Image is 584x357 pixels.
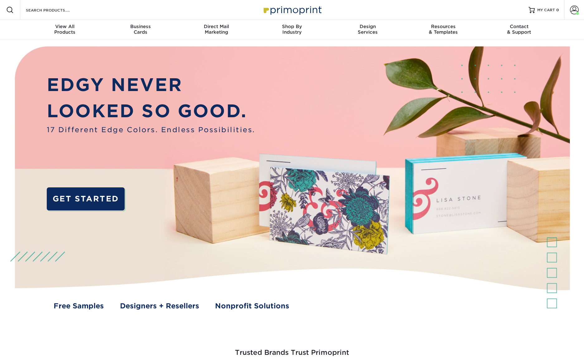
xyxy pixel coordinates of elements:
[330,24,405,29] span: Design
[103,24,179,35] div: Cards
[405,24,481,35] div: & Templates
[405,24,481,29] span: Resources
[254,24,330,35] div: Industry
[27,20,103,40] a: View AllProducts
[481,24,557,29] span: Contact
[47,72,255,98] p: EDGY NEVER
[179,20,254,40] a: Direct MailMarketing
[254,24,330,29] span: Shop By
[47,187,125,210] a: GET STARTED
[47,98,255,124] p: LOOKED SO GOOD.
[330,24,405,35] div: Services
[405,20,481,40] a: Resources& Templates
[27,24,103,29] span: View All
[27,24,103,35] div: Products
[556,8,559,12] span: 0
[47,124,255,135] span: 17 Different Edge Colors. Endless Possibilities.
[25,6,86,14] input: SEARCH PRODUCTS.....
[54,301,104,311] a: Free Samples
[537,7,555,13] span: MY CART
[179,24,254,35] div: Marketing
[254,20,330,40] a: Shop ByIndustry
[179,24,254,29] span: Direct Mail
[481,20,557,40] a: Contact& Support
[120,301,199,311] a: Designers + Resellers
[330,20,405,40] a: DesignServices
[103,20,179,40] a: BusinessCards
[481,24,557,35] div: & Support
[215,301,289,311] a: Nonprofit Solutions
[103,24,179,29] span: Business
[261,3,323,17] img: Primoprint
